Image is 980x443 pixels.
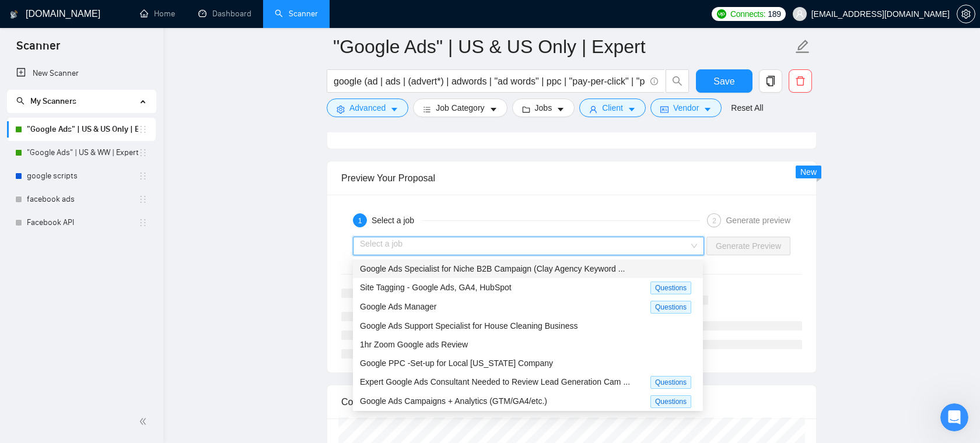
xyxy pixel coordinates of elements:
[140,9,175,19] a: homeHome
[556,105,565,114] span: caret-down
[139,416,150,427] span: double-left
[713,74,734,89] span: Save
[589,105,597,114] span: user
[138,218,148,227] span: holder
[650,376,691,389] span: Questions
[957,9,975,19] a: setting
[673,101,699,114] span: Vendor
[712,217,716,225] span: 2
[522,105,530,114] span: folder
[341,385,802,419] div: Connects Expense
[27,141,138,164] a: "Google Ads" | US & WW | Expert
[360,396,547,406] span: Google Ads Campaigns + Analytics (GTM/GA4/etc.)
[7,37,69,62] span: Scanner
[7,118,156,141] li: "Google Ads" | US & US Only | Expert
[341,161,802,195] div: Preview Your Proposal
[16,97,24,105] span: search
[27,164,138,188] a: google scripts
[333,32,793,61] input: Scanner name...
[602,101,623,114] span: Client
[198,9,251,19] a: dashboardDashboard
[327,99,408,117] button: settingAdvancedcaret-down
[940,403,968,431] iframe: Intercom live chat
[360,358,553,368] span: Google PPC -Set-up for Local [US_STATE] Company
[730,8,765,20] span: Connects:
[390,105,398,114] span: caret-down
[138,148,148,157] span: holder
[650,282,691,294] span: Questions
[360,264,625,273] span: Google Ads Specialist for Niche B2B Campaign (Clay Agency Keyword ...
[795,39,810,54] span: edit
[423,105,431,114] span: bars
[7,62,156,85] li: New Scanner
[759,69,782,93] button: copy
[155,322,185,346] span: disappointed reaction
[957,9,975,19] span: setting
[535,101,552,114] span: Jobs
[660,105,668,114] span: idcard
[650,99,722,117] button: idcardVendorcaret-down
[138,125,148,134] span: holder
[222,322,239,346] span: 😃
[360,321,578,331] span: Google Ads Support Specialist for House Cleaning Business
[957,5,975,23] button: setting
[192,322,209,346] span: 😐
[7,188,156,211] li: facebook ads
[30,96,76,106] span: My Scanners
[337,105,345,114] span: setting
[275,9,318,19] a: searchScanner
[717,9,726,19] img: upwork-logo.png
[138,171,148,181] span: holder
[436,101,484,114] span: Job Category
[351,5,373,27] button: Collapse window
[27,118,138,141] a: "Google Ads" | US & US Only | Expert
[706,237,790,255] button: Generate Preview
[14,311,387,324] div: Did this answer your question?
[650,78,658,85] span: info-circle
[789,76,811,86] span: delete
[666,76,688,86] span: search
[628,105,636,114] span: caret-down
[358,217,362,225] span: 1
[360,283,512,292] span: Site Tagging - Google Ads, GA4, HubSpot
[216,322,246,346] span: smiley reaction
[768,8,780,20] span: 189
[162,322,178,346] span: 😞
[696,69,752,93] button: Save
[489,105,498,114] span: caret-down
[373,5,394,26] div: Close
[334,74,645,89] input: Search Freelance Jobs...
[349,101,386,114] span: Advanced
[703,105,712,114] span: caret-down
[650,395,691,408] span: Questions
[185,322,216,346] span: neutral face reaction
[10,5,18,24] img: logo
[27,188,138,211] a: facebook ads
[360,377,630,386] span: Expert Google Ads Consultant Needed to Review Lead Generation Cam ...
[666,69,689,93] button: search
[650,301,691,314] span: Questions
[27,211,138,234] a: Facebook API
[16,62,146,85] a: New Scanner
[138,195,148,204] span: holder
[512,99,575,117] button: folderJobscaret-down
[800,167,817,177] span: New
[731,101,763,114] a: Reset All
[796,10,804,18] span: user
[579,99,646,117] button: userClientcaret-down
[789,69,812,93] button: delete
[759,76,782,86] span: copy
[360,302,437,311] span: Google Ads Manager
[726,213,790,227] div: Generate preview
[8,5,30,27] button: go back
[372,213,421,227] div: Select a job
[154,360,247,370] a: Open in help center
[7,141,156,164] li: "Google Ads" | US & WW | Expert
[7,211,156,234] li: Facebook API
[360,340,468,349] span: 1hr Zoom Google ads Review
[413,99,507,117] button: barsJob Categorycaret-down
[16,96,76,106] span: My Scanners
[7,164,156,188] li: google scripts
